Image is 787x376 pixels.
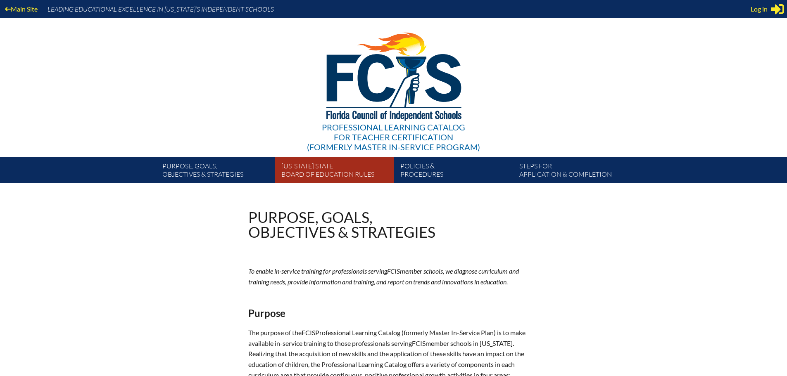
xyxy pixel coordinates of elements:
[751,4,768,14] span: Log in
[304,17,483,154] a: Professional Learning Catalog for Teacher Certification(formerly Master In-service Program)
[278,160,397,183] a: [US_STATE] StateBoard of Education rules
[334,132,453,142] span: for Teacher Certification
[2,3,41,14] a: Main Site
[387,267,400,275] span: FCIS
[412,339,426,347] span: FCIS
[159,160,278,183] a: Purpose, goals,objectives & strategies
[248,266,539,287] p: To enable in-service training for professionals serving member schools, we diagnose curriculum an...
[771,2,784,16] svg: Sign in or register
[302,329,315,336] span: FCIS
[397,160,516,183] a: Policies &Procedures
[248,210,435,239] h1: Purpose, goals, objectives & strategies
[308,18,479,131] img: FCISlogo221.eps
[516,160,635,183] a: Steps forapplication & completion
[248,307,539,319] h2: Purpose
[307,122,480,152] div: Professional Learning Catalog (formerly Master In-service Program)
